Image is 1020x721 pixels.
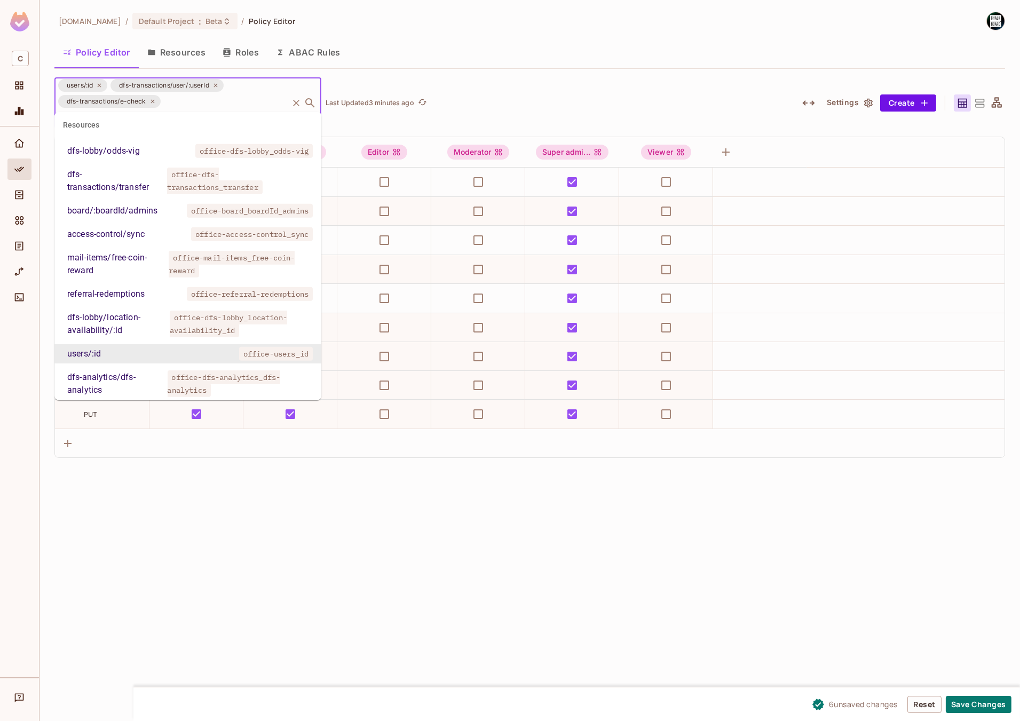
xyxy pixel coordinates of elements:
[880,94,936,112] button: Create
[823,94,876,112] button: Settings
[7,46,31,70] div: Workspace: chalkboard.io
[946,696,1011,713] button: Save Changes
[67,347,101,360] div: users/:id
[67,145,140,157] div: dfs-lobby/odds-vig
[7,687,31,708] div: Help & Updates
[249,16,296,26] span: Policy Editor
[416,97,429,109] button: refresh
[907,696,942,713] button: Reset
[7,159,31,180] div: Policy
[191,227,313,241] span: office-access-control_sync
[139,39,214,66] button: Resources
[7,100,31,122] div: Monitoring
[67,371,163,397] div: dfs-analytics/dfs-analytics
[205,16,223,26] span: Beta
[113,80,215,91] span: dfs-transactions/user/:userId
[829,699,898,710] span: 6 unsaved change s
[58,79,107,92] div: users/:id
[414,97,429,109] span: Refresh is not available in edit mode.
[67,311,165,337] div: dfs-lobby/location-availability/:id
[67,168,163,194] div: dfs-transactions/transfer
[7,210,31,231] div: Elements
[110,79,223,92] div: dfs-transactions/user/:userId
[187,204,313,218] span: office-board_boardId_admins
[170,311,287,337] span: office-dfs-lobby_location-availability_id
[267,39,349,66] button: ABAC Rules
[289,96,304,110] button: Clear
[641,145,691,160] div: Viewer
[60,80,99,91] span: users/:id
[7,261,31,282] div: URL Mapping
[536,145,608,160] span: Super admin
[7,133,31,154] div: Home
[242,16,244,26] li: /
[67,251,164,277] div: mail-items/free-coin-reward
[139,16,194,26] span: Default Project
[7,235,31,257] div: Audit Log
[7,75,31,96] div: Projects
[169,251,295,278] span: office-mail-items_free-coin-reward
[67,204,157,217] div: board/:boardId/admins
[303,96,318,110] button: Close
[54,112,321,138] div: Resources
[54,39,139,66] button: Policy Editor
[987,12,1005,30] img: William Connelly
[361,145,407,160] div: Editor
[7,184,31,205] div: Directory
[67,288,145,300] div: referral-redemptions
[195,144,313,158] span: office-dfs-lobby_odds-vig
[12,51,29,66] span: C
[84,410,97,418] span: PUT
[447,145,509,160] div: Moderator
[198,17,202,26] span: :
[187,287,313,301] span: office-referral-redemptions
[59,16,121,26] span: the active workspace
[536,145,608,160] div: Super admi...
[10,12,29,31] img: SReyMgAAAABJRU5ErkJggg==
[7,287,31,308] div: Connect
[67,228,145,241] div: access-control/sync
[168,370,281,397] span: office-dfs-analytics_dfs-analytics
[60,96,153,107] span: dfs-transactions/e-check
[58,95,161,108] div: dfs-transactions/e-check
[326,99,414,107] p: Last Updated 3 minutes ago
[418,98,427,108] span: refresh
[214,39,267,66] button: Roles
[125,16,128,26] li: /
[239,347,313,361] span: office-users_id
[167,168,263,194] span: office-dfs-transactions_transfer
